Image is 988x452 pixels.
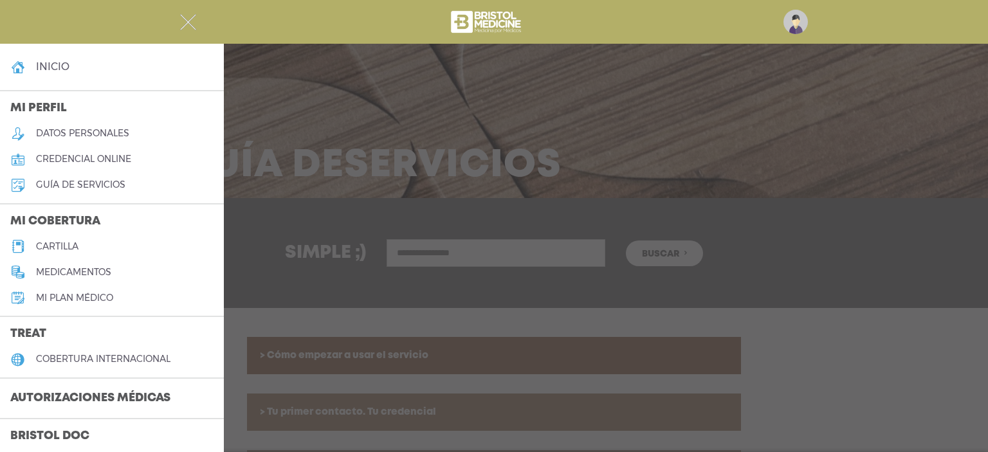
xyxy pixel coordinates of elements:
img: Cober_menu-close-white.svg [180,14,196,30]
h5: cobertura internacional [36,354,170,365]
h4: inicio [36,60,69,73]
img: profile-placeholder.svg [783,10,808,34]
h5: Mi plan médico [36,293,113,303]
img: bristol-medicine-blanco.png [449,6,526,37]
h5: credencial online [36,154,131,165]
h5: cartilla [36,241,78,252]
h5: medicamentos [36,267,111,278]
h5: guía de servicios [36,179,125,190]
h5: datos personales [36,128,129,139]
